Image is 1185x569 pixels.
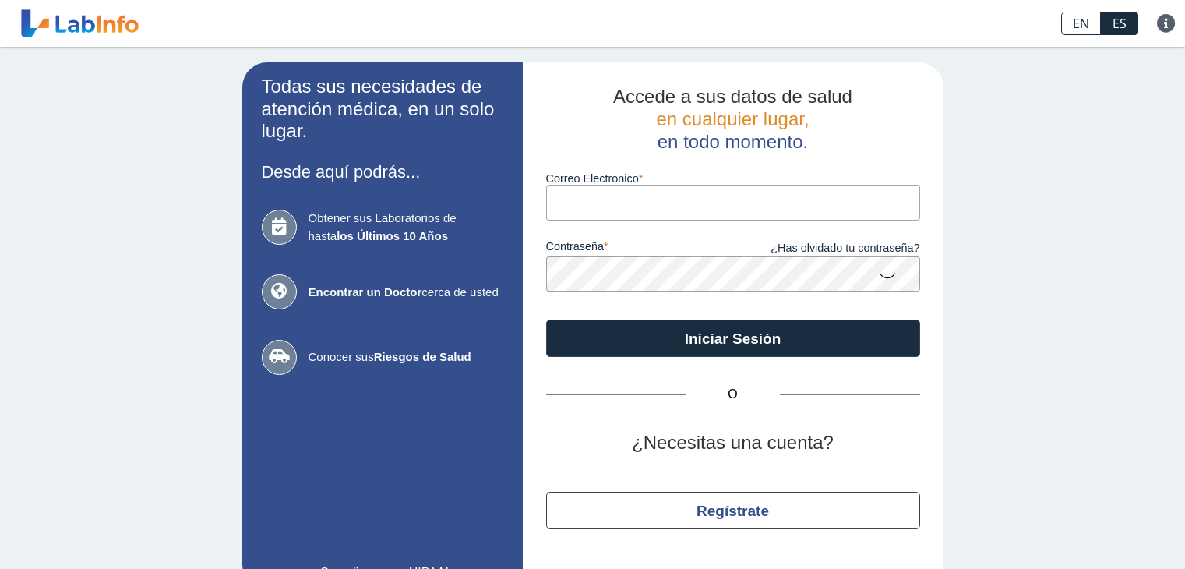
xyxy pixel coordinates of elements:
span: Conocer sus [309,348,503,366]
a: ES [1101,12,1138,35]
h2: Todas sus necesidades de atención médica, en un solo lugar. [262,76,503,143]
span: cerca de usted [309,284,503,302]
b: los Últimos 10 Años [337,229,448,242]
label: contraseña [546,240,733,257]
span: O [686,385,780,404]
span: en todo momento. [658,131,808,152]
a: ¿Has olvidado tu contraseña? [733,240,920,257]
b: Encontrar un Doctor [309,285,422,299]
span: Accede a sus datos de salud [613,86,852,107]
label: Correo Electronico [546,172,920,185]
span: Obtener sus Laboratorios de hasta [309,210,503,245]
button: Iniciar Sesión [546,320,920,357]
a: EN [1061,12,1101,35]
b: Riesgos de Salud [374,350,471,363]
button: Regístrate [546,492,920,529]
span: en cualquier lugar, [656,108,809,129]
h2: ¿Necesitas una cuenta? [546,432,920,454]
h3: Desde aquí podrás... [262,162,503,182]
